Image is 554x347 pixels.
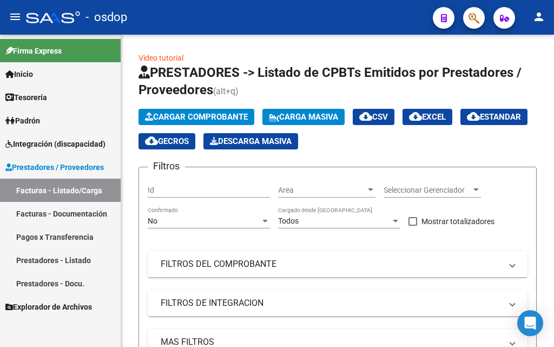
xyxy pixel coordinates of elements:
[9,10,22,23] mat-icon: menu
[278,186,366,195] span: Area
[85,5,127,29] span: - osdop
[138,54,183,62] a: Video tutorial
[148,217,157,225] span: No
[384,186,471,195] span: Seleccionar Gerenciador
[532,10,545,23] mat-icon: person
[161,297,502,309] mat-panel-title: FILTROS DE INTEGRACION
[409,110,422,123] mat-icon: cloud_download
[148,251,527,277] mat-expansion-panel-header: FILTROS DEL COMPROBANTE
[467,112,521,122] span: Estandar
[203,133,298,149] app-download-masive: Descarga masiva de comprobantes (adjuntos)
[517,310,543,336] div: Open Intercom Messenger
[145,136,189,146] span: Gecros
[467,110,480,123] mat-icon: cloud_download
[5,45,62,57] span: Firma Express
[210,136,292,146] span: Descarga Masiva
[421,215,494,228] span: Mostrar totalizadores
[148,159,185,174] h3: Filtros
[5,138,105,150] span: Integración (discapacidad)
[138,65,522,97] span: PRESTADORES -> Listado de CPBTs Emitidos por Prestadores / Proveedores
[5,68,33,80] span: Inicio
[145,112,248,122] span: Cargar Comprobante
[353,109,394,125] button: CSV
[359,112,388,122] span: CSV
[145,134,158,147] mat-icon: cloud_download
[5,91,47,103] span: Tesorería
[138,133,195,149] button: Gecros
[359,110,372,123] mat-icon: cloud_download
[213,86,239,96] span: (alt+q)
[403,109,452,125] button: EXCEL
[460,109,527,125] button: Estandar
[409,112,446,122] span: EXCEL
[269,112,338,122] span: Carga Masiva
[148,290,527,316] mat-expansion-panel-header: FILTROS DE INTEGRACION
[5,115,40,127] span: Padrón
[203,133,298,149] button: Descarga Masiva
[278,217,299,225] span: Todos
[5,301,92,313] span: Explorador de Archivos
[262,109,345,125] button: Carga Masiva
[5,161,104,173] span: Prestadores / Proveedores
[138,109,254,125] button: Cargar Comprobante
[161,258,502,270] mat-panel-title: FILTROS DEL COMPROBANTE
